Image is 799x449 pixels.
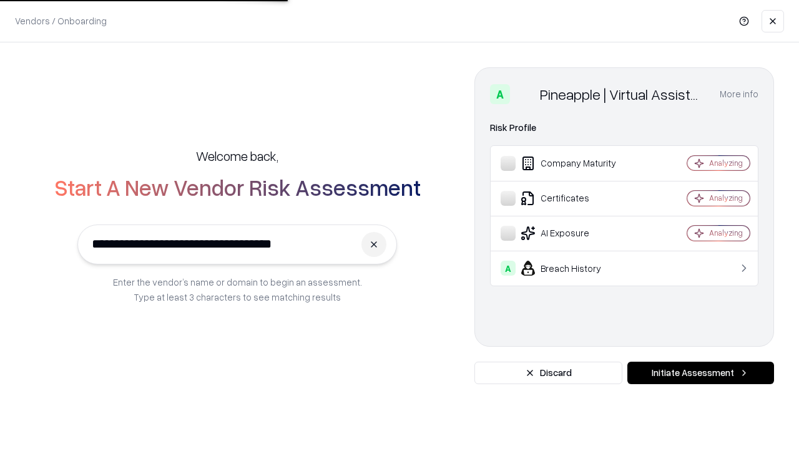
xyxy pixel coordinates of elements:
[501,261,650,276] div: Breach History
[515,84,535,104] img: Pineapple | Virtual Assistant Agency
[15,14,107,27] p: Vendors / Onboarding
[501,261,516,276] div: A
[501,156,650,171] div: Company Maturity
[627,362,774,384] button: Initiate Assessment
[709,228,743,238] div: Analyzing
[709,193,743,203] div: Analyzing
[709,158,743,168] div: Analyzing
[113,274,362,304] p: Enter the vendor’s name or domain to begin an assessment. Type at least 3 characters to see match...
[54,175,421,200] h2: Start A New Vendor Risk Assessment
[474,362,622,384] button: Discard
[720,83,758,105] button: More info
[196,147,278,165] h5: Welcome back,
[490,84,510,104] div: A
[501,226,650,241] div: AI Exposure
[490,120,758,135] div: Risk Profile
[501,191,650,206] div: Certificates
[540,84,705,104] div: Pineapple | Virtual Assistant Agency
